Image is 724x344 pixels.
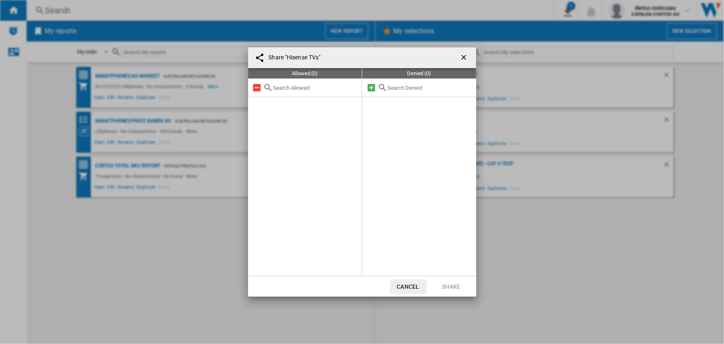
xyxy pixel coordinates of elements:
button: Cancel [390,279,427,294]
input: Search Allowed [273,85,358,91]
button: Share [433,279,470,294]
div: Denied (0) [362,68,476,79]
div: Allowed (0) [248,68,362,79]
h4: Share "Hisense TVs" [265,54,321,62]
md-icon: Remove all [252,83,262,93]
input: Search Denied [388,85,472,91]
ng-md-icon: getI18NText('BUTTONS.CLOSE_DIALOG') [460,53,470,63]
md-icon: Add all [366,83,376,93]
button: getI18NText('BUTTONS.CLOSE_DIALOG') [456,49,473,66]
